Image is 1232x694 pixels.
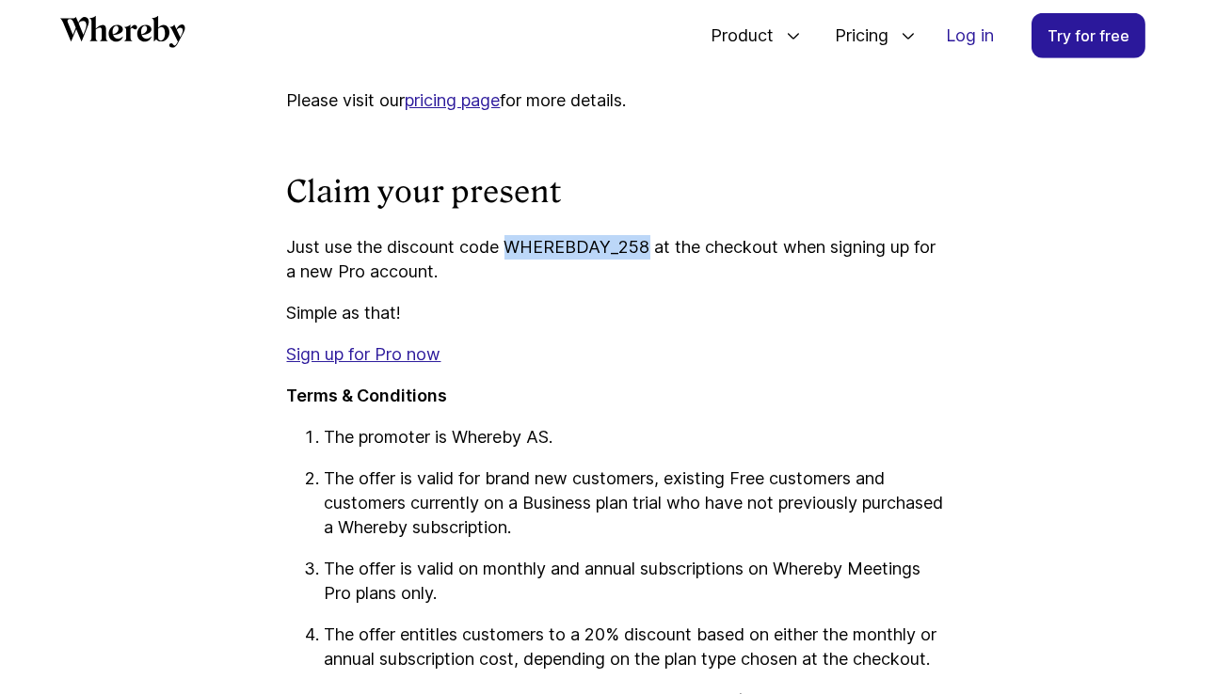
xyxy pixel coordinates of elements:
p: Simple as that! [287,301,946,325]
a: pricing page [406,90,501,110]
svg: Whereby [60,16,185,48]
span: Pricing [816,5,893,67]
strong: Terms & Conditions [287,386,448,405]
a: Try for free [1032,13,1145,58]
p: The offer is valid for brand new customers, existing Free customers and customers currently on a ... [325,466,946,540]
a: Sign up for Pro now [287,344,441,364]
p: The offer is valid on monthly and annual subscriptions on Whereby Meetings Pro plans only. [325,557,946,606]
p: The offer entitles customers to a 20% discount based on either the monthly or annual subscription... [325,623,946,671]
p: Please visit our for more details. [287,88,946,113]
span: Product [692,5,778,67]
a: Whereby [60,16,185,55]
p: The promoter is Whereby AS. [325,425,946,450]
p: Just use the discount code WHEREBDAY_258 at the checkout when signing up for a new Pro account. [287,235,946,284]
a: Log in [931,14,1009,57]
h3: Claim your present [287,173,946,213]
